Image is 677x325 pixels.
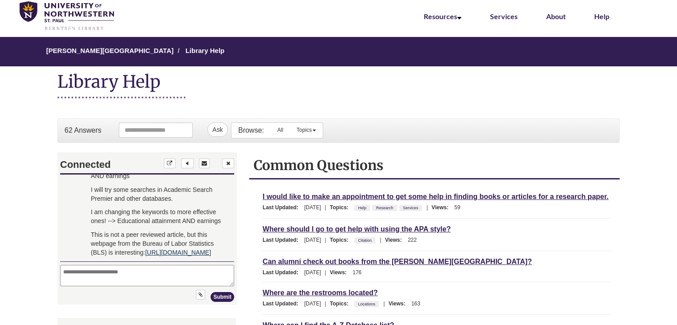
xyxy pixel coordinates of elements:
span: 163 [411,301,420,307]
a: [PERSON_NAME][GEOGRAPHIC_DATA] [46,47,174,54]
a: Topics [290,123,323,137]
a: Help [594,12,609,20]
p: 62 Answers [65,126,101,135]
a: Can alumni check out books from the [PERSON_NAME][GEOGRAPHIC_DATA]? [263,256,532,267]
span: | [323,301,328,307]
span: [DATE] [304,237,321,243]
span: | [377,237,383,243]
a: All [271,123,290,137]
button: Ask [207,122,227,137]
span: 222 [408,237,417,243]
span: Views: [330,269,351,276]
h1: Library Help [57,71,186,98]
span: | [323,237,328,243]
span: | [424,204,430,211]
a: Library Help [186,47,225,54]
a: Resources [424,12,462,20]
span: Views: [389,301,410,307]
a: Citation [357,236,373,245]
h2: Common Questions [254,157,615,174]
img: UNWSP Library Logo [20,1,114,31]
a: Services [401,203,420,213]
span: Topics: [330,204,353,211]
span: | [381,301,387,307]
span: Topics: [330,301,353,307]
ul: Topics: [354,301,381,307]
span: [DATE] [304,269,321,276]
ul: Topics: [354,204,424,211]
span: 176 [353,269,361,276]
span: [DATE] [304,301,321,307]
a: Research [375,203,395,213]
span: Last Updated: [263,269,303,276]
div: Chat Widget [57,152,236,305]
a: About [546,12,566,20]
span: Views: [431,204,453,211]
a: Locations [357,299,377,309]
a: Services [490,12,518,20]
span: Topics: [330,237,353,243]
ul: Topics: [354,237,377,243]
a: Where should I go to get help with using the APA style? [263,224,451,234]
iframe: Chat Widget [58,153,236,304]
a: Where are the restrooms located? [263,288,378,298]
p: Browse: [238,126,264,135]
span: 59 [454,204,460,211]
a: Help [357,203,368,213]
span: | [323,204,328,211]
a: I would like to make an appointment to get some help in finding books or articles for a research ... [263,191,608,202]
span: [DATE] [304,204,321,211]
span: Last Updated: [263,237,303,243]
span: | [323,269,328,276]
span: Last Updated: [263,301,303,307]
span: Last Updated: [263,204,303,211]
span: Views: [385,237,406,243]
